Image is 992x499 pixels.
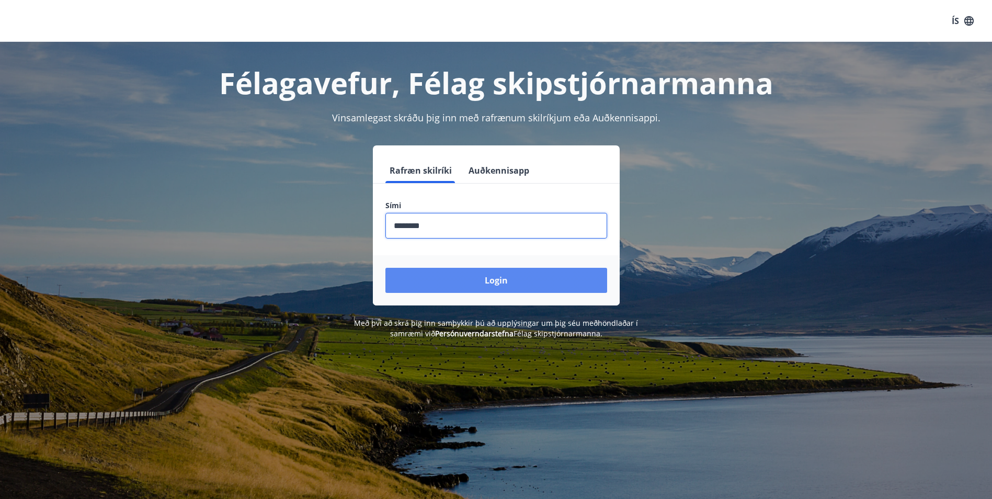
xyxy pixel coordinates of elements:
[354,318,638,338] span: Með því að skrá þig inn samþykkir þú að upplýsingar um þig séu meðhöndlaðar í samræmi við Félag s...
[435,328,514,338] a: Persónuverndarstefna
[946,12,979,30] button: ÍS
[464,158,533,183] button: Auðkennisapp
[385,268,607,293] button: Login
[332,111,660,124] span: Vinsamlegast skráðu þig inn með rafrænum skilríkjum eða Auðkennisappi.
[385,158,456,183] button: Rafræn skilríki
[132,63,860,103] h1: Félagavefur, Félag skipstjórnarmanna
[385,200,607,211] label: Sími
